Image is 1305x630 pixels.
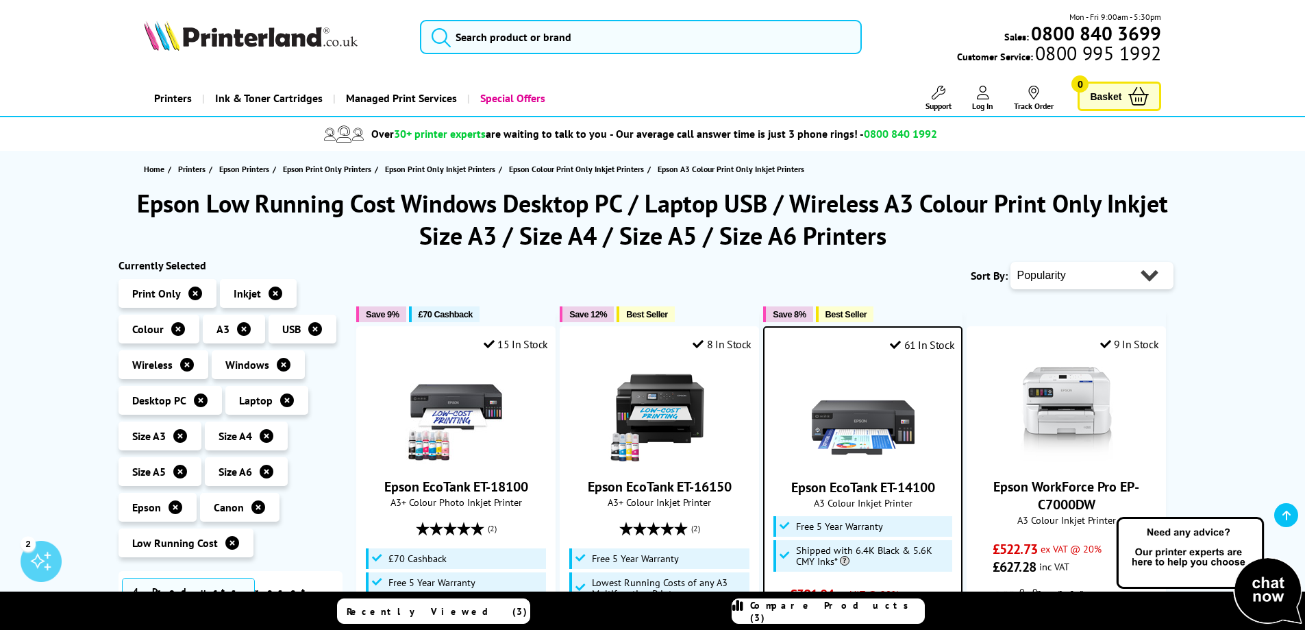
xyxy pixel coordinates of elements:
[132,322,164,336] span: Colour
[1113,515,1305,627] img: Open Live Chat window
[144,81,202,116] a: Printers
[890,338,954,352] div: 61 In Stock
[405,361,508,464] img: Epson EcoTank ET-18100
[371,127,607,141] span: Over are waiting to talk to you
[993,540,1037,558] span: £522.73
[1014,86,1054,111] a: Track Order
[509,162,647,176] a: Epson Colour Print Only Inkjet Printers
[974,513,1158,526] span: A3 Colour Inkjet Printer
[21,536,36,551] div: 2
[838,587,899,601] span: ex VAT @ 20%
[239,393,273,407] span: Laptop
[626,309,668,319] span: Best Seller
[215,81,323,116] span: Ink & Toner Cartridges
[219,465,252,478] span: Size A6
[144,21,358,51] img: Printerland Logo
[132,536,218,550] span: Low Running Cost
[214,500,244,514] span: Canon
[132,500,161,514] span: Epson
[388,577,475,588] span: Free 5 Year Warranty
[385,162,495,176] span: Epson Print Only Inkjet Printers
[993,586,1140,611] li: 0.9p per mono page
[816,306,874,322] button: Best Seller
[202,81,333,116] a: Ink & Toner Cartridges
[1031,21,1161,46] b: 0800 840 3699
[337,598,530,624] a: Recently Viewed (3)
[993,478,1139,513] a: Epson WorkForce Pro EP-C7000DW
[1039,560,1069,573] span: inc VAT
[796,521,883,532] span: Free 5 Year Warranty
[420,20,862,54] input: Search product or brand
[925,101,952,111] span: Support
[617,306,675,322] button: Best Seller
[971,269,1008,282] span: Sort By:
[385,162,499,176] a: Epson Print Only Inkjet Printers
[119,187,1187,252] h1: Epson Low Running Cost Windows Desktop PC / Laptop USB / Wireless A3 Colour Print Only Inkjet Siz...
[993,558,1036,576] span: £627.28
[1078,82,1161,111] a: Basket 0
[333,81,467,116] a: Managed Print Services
[925,86,952,111] a: Support
[567,496,751,509] span: A3+ Colour Inkjet Printer
[178,162,209,176] a: Printers
[1071,75,1089,93] span: 0
[144,162,168,176] a: Home
[1004,30,1029,43] span: Sales:
[178,162,206,176] span: Printers
[234,287,261,300] span: Inkjet
[347,605,527,618] span: Recently Viewed (3)
[467,81,556,116] a: Special Offers
[1041,542,1102,555] span: ex VAT @ 20%
[419,309,473,319] span: £70 Cashback
[588,478,732,496] a: Epson EcoTank ET-16150
[409,306,480,322] button: £70 Cashback
[773,309,806,319] span: Save 8%
[216,322,229,336] span: A3
[484,337,548,351] div: 15 In Stock
[732,598,925,624] a: Compare Products (3)
[283,162,375,176] a: Epson Print Only Printers
[791,478,935,496] a: Epson EcoTank ET-14100
[957,47,1161,63] span: Customer Service:
[608,453,711,467] a: Epson EcoTank ET-16150
[771,496,954,509] span: A3 Colour Inkjet Printer
[144,21,403,53] a: Printerland Logo
[569,309,607,319] span: Save 12%
[1015,453,1118,467] a: Epson WorkForce Pro EP-C7000DW
[1033,47,1161,60] span: 0800 995 1992
[132,393,186,407] span: Desktop PC
[488,516,497,542] span: (2)
[812,454,915,468] a: Epson EcoTank ET-14100
[972,86,993,111] a: Log In
[560,306,614,322] button: Save 12%
[219,162,269,176] span: Epson Printers
[282,322,301,336] span: USB
[825,309,867,319] span: Best Seller
[219,162,273,176] a: Epson Printers
[1090,87,1121,106] span: Basket
[405,453,508,467] a: Epson EcoTank ET-18100
[132,465,166,478] span: Size A5
[132,358,173,372] span: Wireless
[796,545,949,567] span: Shipped with 6.4K Black & 5.6K CMY Inks*
[592,577,747,599] span: Lowest Running Costs of any A3 Multifunction Printer
[394,127,486,141] span: 30+ printer experts
[122,578,255,618] span: 4 Products Found
[356,306,406,322] button: Save 9%
[384,478,528,496] a: Epson EcoTank ET-18100
[219,429,252,443] span: Size A4
[750,599,924,624] span: Compare Products (3)
[509,162,644,176] span: Epson Colour Print Only Inkjet Printers
[366,309,399,319] span: Save 9%
[610,127,937,141] span: - Our average call answer time is just 3 phone rings! -
[388,553,447,564] span: £70 Cashback
[1029,27,1161,40] a: 0800 840 3699
[1069,10,1161,23] span: Mon - Fri 9:00am - 5:30pm
[608,361,711,464] img: Epson EcoTank ET-16150
[691,516,700,542] span: (2)
[225,358,269,372] span: Windows
[255,585,319,611] a: reset filters
[364,496,548,509] span: A3+ Colour Photo Inkjet Printer
[790,585,834,603] span: £391.04
[283,162,371,176] span: Epson Print Only Printers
